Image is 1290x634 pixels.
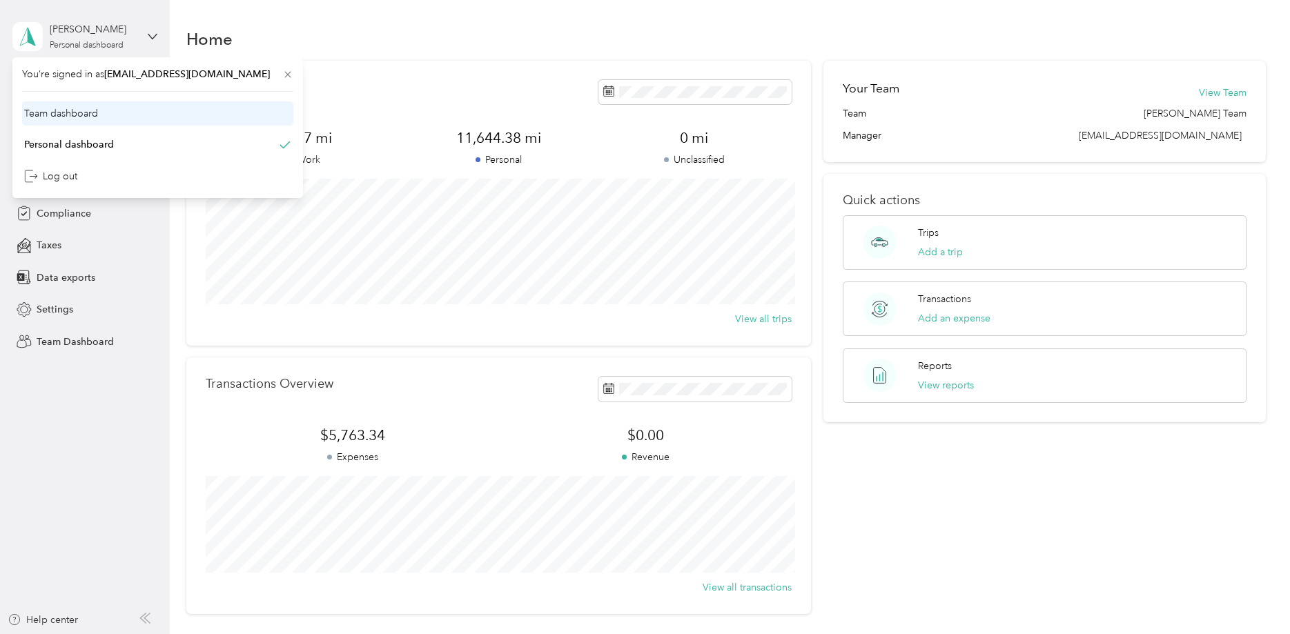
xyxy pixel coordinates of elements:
button: Help center [8,613,78,627]
h2: Your Team [843,80,899,97]
div: Team dashboard [24,106,98,121]
p: Quick actions [843,193,1247,208]
p: Transactions [918,292,971,306]
span: 0 mi [596,128,792,148]
span: [PERSON_NAME] Team [1144,106,1247,121]
p: Personal [401,152,596,167]
span: Taxes [37,238,61,252]
iframe: Everlance-gr Chat Button Frame [1213,557,1290,634]
button: View all transactions [703,580,792,595]
span: Manager [843,128,881,143]
span: $0.00 [499,426,792,445]
p: Work [206,152,401,167]
button: View all trips [735,312,792,326]
p: Revenue [499,450,792,464]
p: Transactions Overview [206,377,333,391]
p: Trips [918,226,939,240]
p: Reports [918,359,952,373]
span: [EMAIL_ADDRESS][DOMAIN_NAME] [1079,130,1242,141]
div: [PERSON_NAME] [50,22,136,37]
div: Personal dashboard [50,41,124,50]
span: Data exports [37,270,95,285]
p: Unclassified [596,152,792,167]
h1: Home [186,32,233,46]
span: Settings [37,302,73,317]
span: Compliance [37,206,91,221]
span: You’re signed in as [22,67,293,81]
span: Team [843,106,866,121]
button: View Team [1199,86,1247,100]
span: 1,927 mi [206,128,401,148]
p: Expenses [206,450,499,464]
span: $5,763.34 [206,426,499,445]
button: View reports [918,378,974,393]
span: 11,644.38 mi [401,128,596,148]
button: Add a trip [918,245,963,259]
span: Team Dashboard [37,335,114,349]
button: Add an expense [918,311,990,326]
span: [EMAIL_ADDRESS][DOMAIN_NAME] [104,68,270,80]
div: Personal dashboard [24,137,114,152]
div: Log out [24,169,77,184]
